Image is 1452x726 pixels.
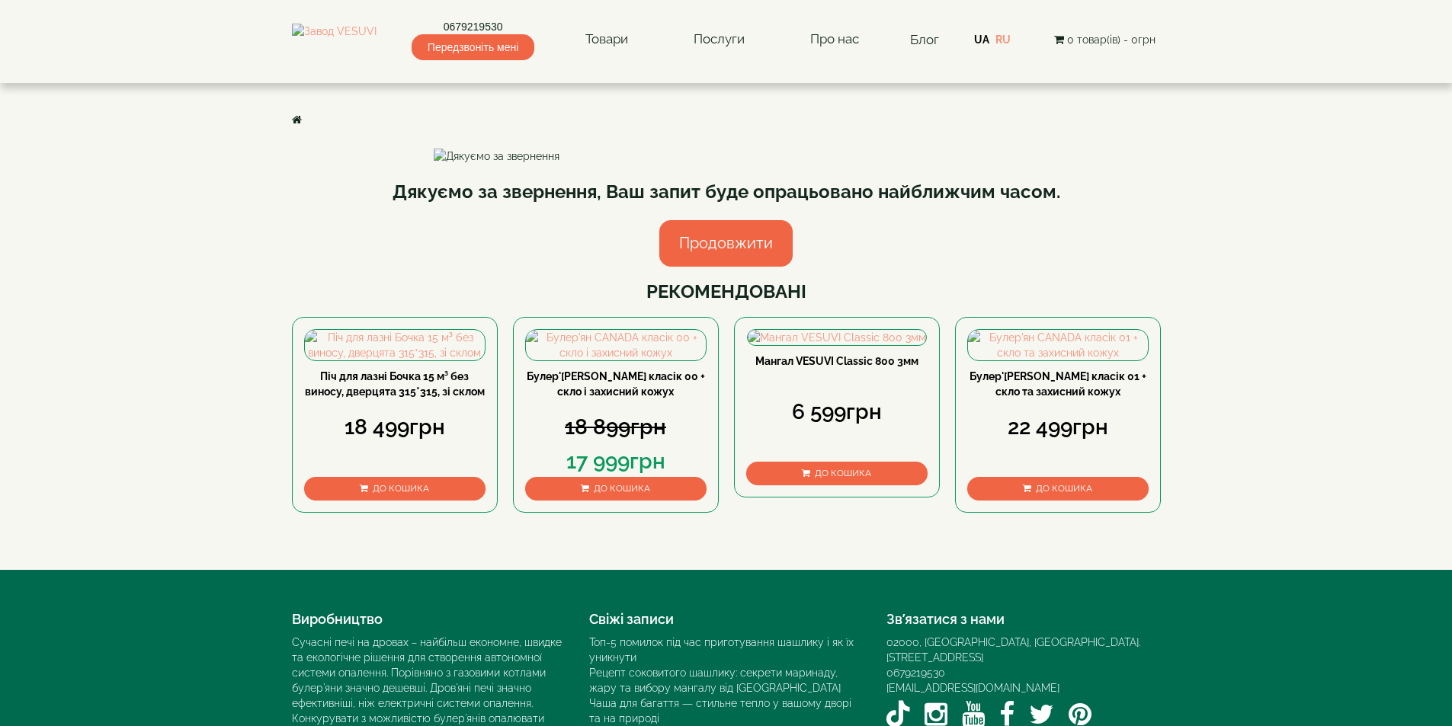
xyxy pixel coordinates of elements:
[748,330,926,345] img: Мангал VESUVI Classic 800 3мм
[755,355,918,367] a: Мангал VESUVI Classic 800 3мм
[292,24,377,56] img: Завод VESUVI
[589,636,854,664] a: Топ-5 помилок під час приготування шашлику і як їх уникнути
[305,370,485,398] a: Піч для лазні Бочка 15 м³ без виносу, дверцята 315*315, зі склом
[594,483,650,494] span: До кошика
[746,397,928,427] div: 6 599грн
[968,330,1148,360] img: Булер'ян CANADA класік 01 + скло та захисний кожух
[886,612,1161,627] h4: Зв’язатися з нами
[746,462,928,485] button: До кошика
[525,446,707,477] div: 17 999грн
[304,477,486,501] button: До кошика
[886,667,945,679] a: 0679219530
[373,483,429,494] span: До кошика
[292,179,1161,205] div: Дякуємо за звернення, Ваш запит буде опрацьовано найближчим часом.
[434,149,1019,164] img: Дякуємо за звернення
[910,32,939,47] a: Блог
[589,612,864,627] h4: Свіжі записи
[412,19,534,34] a: 0679219530
[1067,34,1156,46] span: 0 товар(ів) - 0грн
[570,22,643,57] a: Товари
[525,412,707,443] div: 18 899грн
[1050,31,1160,48] button: 0 товар(ів) - 0грн
[525,477,707,501] button: До кошика
[967,412,1149,443] div: 22 499грн
[678,22,760,57] a: Послуги
[974,34,989,46] a: UA
[304,412,486,443] div: 18 499грн
[589,667,841,694] a: Рецепт соковитого шашлику: секрети маринаду, жару та вибору мангалу від [GEOGRAPHIC_DATA]
[970,370,1146,398] a: Булер'[PERSON_NAME] класік 01 + скло та захисний кожух
[589,697,851,724] a: Чаша для багаття — стильне тепло у вашому дворі та на природі
[292,612,566,627] h4: Виробництво
[815,468,871,478] span: До кошика
[305,330,485,360] img: Піч для лазні Бочка 15 м³ без виносу, дверцята 315*315, зі склом
[412,34,534,60] span: Передзвоніть мені
[967,477,1149,501] button: До кошика
[1036,483,1092,494] span: До кошика
[527,370,705,398] a: Булер'[PERSON_NAME] класік 00 + скло і захисний кожух
[995,34,1011,46] a: RU
[886,635,1161,665] div: 02000, [GEOGRAPHIC_DATA], [GEOGRAPHIC_DATA]. [STREET_ADDRESS]
[795,22,874,57] a: Про нас
[886,682,1059,694] a: [EMAIL_ADDRESS][DOMAIN_NAME]
[659,220,793,267] a: Продовжити
[526,330,706,360] img: Булер'ян CANADA класік 00 + скло і захисний кожух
